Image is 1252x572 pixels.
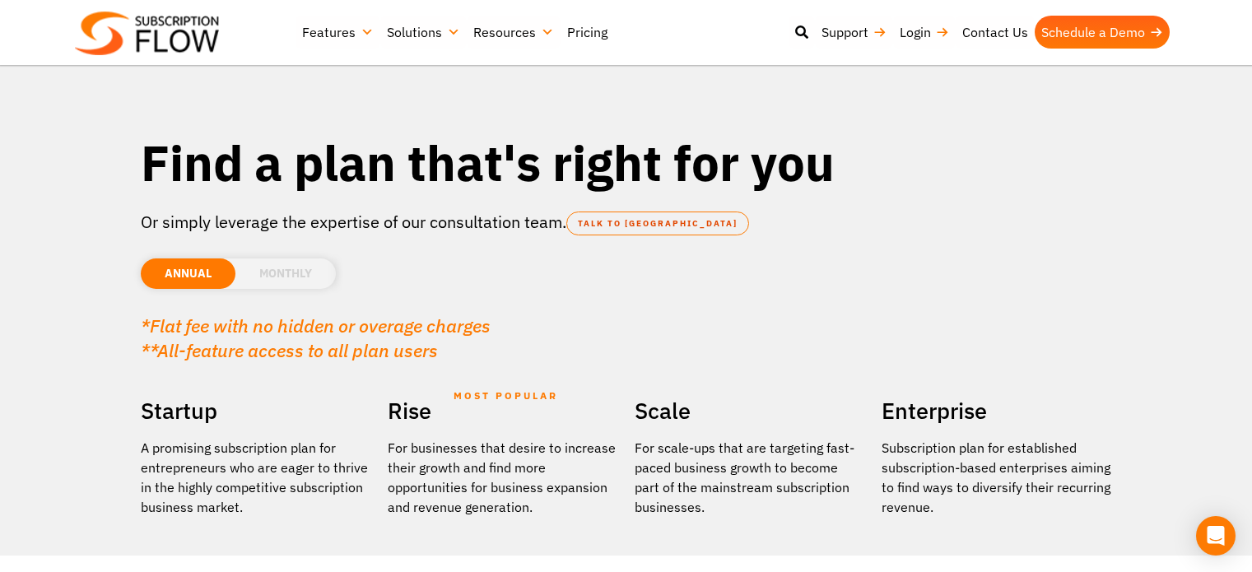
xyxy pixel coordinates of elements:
[956,16,1035,49] a: Contact Us
[467,16,561,49] a: Resources
[141,258,235,289] li: ANNUAL
[635,438,865,517] div: For scale-ups that are targeting fast-paced business growth to become part of the mainstream subs...
[893,16,956,49] a: Login
[141,314,491,337] em: *Flat fee with no hidden or overage charges
[235,258,336,289] li: MONTHLY
[1196,516,1236,556] div: Open Intercom Messenger
[141,210,1112,235] p: Or simply leverage the expertise of our consultation team.
[388,438,618,517] div: For businesses that desire to increase their growth and find more opportunities for business expa...
[561,16,614,49] a: Pricing
[141,132,1112,193] h1: Find a plan that's right for you
[882,438,1112,517] p: Subscription plan for established subscription-based enterprises aiming to find ways to diversify...
[815,16,893,49] a: Support
[75,12,219,55] img: Subscriptionflow
[882,392,1112,430] h2: Enterprise
[388,392,618,430] h2: Rise
[141,338,438,362] em: **All-feature access to all plan users
[141,392,371,430] h2: Startup
[296,16,380,49] a: Features
[141,438,371,517] p: A promising subscription plan for entrepreneurs who are eager to thrive in the highly competitive...
[454,377,558,415] span: MOST POPULAR
[566,212,749,235] a: TALK TO [GEOGRAPHIC_DATA]
[1035,16,1170,49] a: Schedule a Demo
[635,392,865,430] h2: Scale
[380,16,467,49] a: Solutions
